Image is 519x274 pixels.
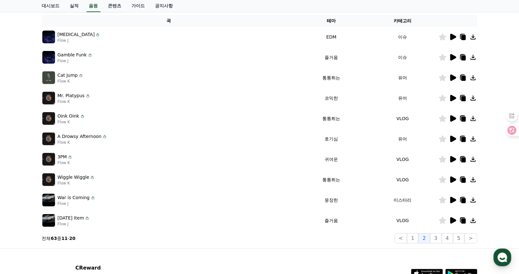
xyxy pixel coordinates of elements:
td: 호기심 [296,129,367,149]
strong: 20 [69,236,75,241]
p: Flow J [58,201,95,206]
img: music [42,173,55,186]
img: music [42,51,55,64]
p: [MEDICAL_DATA] [58,31,95,38]
button: 4 [442,233,453,243]
td: 유머 [367,68,438,88]
p: Flow K [58,119,85,125]
span: 홈 [20,212,24,217]
img: music [42,112,55,125]
td: 즐거움 [296,210,367,231]
p: Flow K [58,79,84,84]
p: [DATE] Item [58,215,84,221]
p: Flow K [58,140,108,145]
p: A Drowsy Afternoon [58,133,102,140]
img: music [42,133,55,145]
td: EDM [296,27,367,47]
img: music [42,194,55,206]
td: 이슈 [367,27,438,47]
td: VLOG [367,149,438,169]
p: Oink Oink [58,113,79,119]
p: War is Coming [58,194,90,201]
span: 설정 [98,212,106,217]
button: 1 [407,233,418,243]
p: 3PM [58,154,67,160]
img: music [42,153,55,166]
th: 카테고리 [367,15,438,27]
p: CReward [75,264,153,272]
td: VLOG [367,169,438,190]
a: 대화 [42,202,82,218]
p: Flow K [58,99,90,104]
td: VLOG [367,210,438,231]
td: 즐거움 [296,47,367,68]
th: 테마 [296,15,367,27]
td: 이슈 [367,47,438,68]
p: Flow J [58,58,93,63]
td: 유머 [367,129,438,149]
button: 3 [430,233,442,243]
p: Flow K [58,160,73,165]
p: Wiggle Wiggle [58,174,89,181]
td: VLOG [367,108,438,129]
td: 통통튀는 [296,68,367,88]
p: Flow J [58,221,90,227]
td: 통통튀는 [296,169,367,190]
button: < [395,233,407,243]
a: 홈 [2,202,42,218]
img: music [42,92,55,105]
p: Flow J [58,38,101,43]
p: 전체 중 - [42,235,76,242]
p: Cat Jump [58,72,78,79]
td: 유머 [367,88,438,108]
td: 웅장한 [296,190,367,210]
img: music [42,31,55,43]
strong: 63 [51,236,57,241]
button: > [465,233,477,243]
th: 곡 [42,15,296,27]
img: music [42,71,55,84]
button: 2 [418,233,430,243]
strong: 11 [61,236,67,241]
p: Mr. Platypus [58,92,85,99]
td: 통통튀는 [296,108,367,129]
p: Flow K [58,181,95,186]
span: 대화 [58,212,66,217]
td: 코믹한 [296,88,367,108]
img: music [42,214,55,227]
td: 미스터리 [367,190,438,210]
button: 5 [453,233,465,243]
a: 설정 [82,202,122,218]
p: Gamble Funk [58,52,87,58]
td: 귀여운 [296,149,367,169]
